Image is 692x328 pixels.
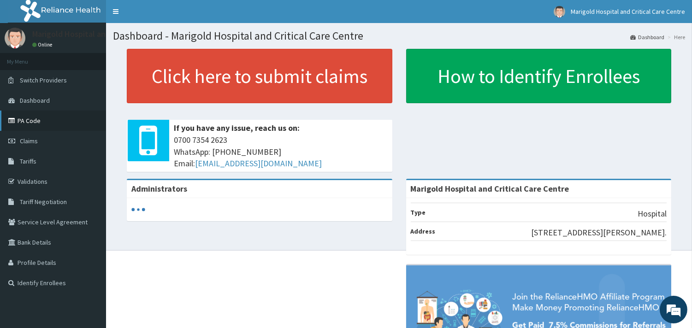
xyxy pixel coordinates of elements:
[665,33,685,41] li: Here
[531,227,667,239] p: [STREET_ADDRESS][PERSON_NAME].
[406,49,672,103] a: How to Identify Enrollees
[127,49,392,103] a: Click here to submit claims
[571,7,685,16] span: Marigold Hospital and Critical Care Centre
[411,183,569,194] strong: Marigold Hospital and Critical Care Centre
[5,28,25,48] img: User Image
[174,134,388,170] span: 0700 7354 2623 WhatsApp: [PHONE_NUMBER] Email:
[411,227,436,235] b: Address
[195,158,322,169] a: [EMAIL_ADDRESS][DOMAIN_NAME]
[131,183,187,194] b: Administrators
[554,6,565,18] img: User Image
[20,137,38,145] span: Claims
[32,30,182,38] p: Marigold Hospital and Critical Care Centre
[20,198,67,206] span: Tariff Negotiation
[630,33,664,41] a: Dashboard
[20,76,67,84] span: Switch Providers
[20,96,50,105] span: Dashboard
[32,41,54,48] a: Online
[411,208,426,217] b: Type
[131,203,145,217] svg: audio-loading
[174,123,300,133] b: If you have any issue, reach us on:
[20,157,36,165] span: Tariffs
[113,30,685,42] h1: Dashboard - Marigold Hospital and Critical Care Centre
[638,208,667,220] p: Hospital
